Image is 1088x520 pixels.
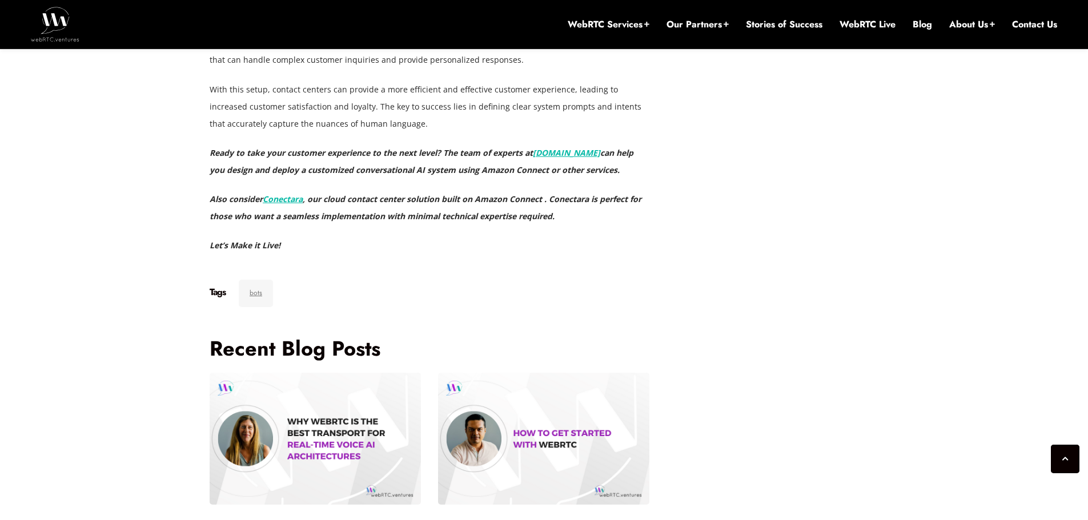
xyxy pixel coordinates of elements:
[568,18,649,31] a: WebRTC Services
[210,81,649,132] p: With this setup, contact centers can provide a more efficient and effective customer experience, ...
[210,147,533,158] em: Ready to take your customer experience to the next level? The team of experts at
[210,287,225,298] h6: Tags
[210,194,641,221] em: , our cloud contact center solution built on Amazon Connect . Conectara is perfect for those who ...
[533,147,600,158] a: [DOMAIN_NAME]
[239,280,273,307] a: bots
[210,194,263,204] em: Also consider
[210,147,633,175] em: can help you design and deploy a customized conversational AI system using Amazon Connect or othe...
[667,18,729,31] a: Our Partners
[1012,18,1057,31] a: Contact Us
[949,18,995,31] a: About Us
[210,336,649,361] h3: Recent Blog Posts
[840,18,896,31] a: WebRTC Live
[210,240,280,251] em: Let’s Make it Live!
[263,194,303,204] a: Conectara
[746,18,822,31] a: Stories of Success
[31,7,79,41] img: WebRTC.ventures
[913,18,932,31] a: Blog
